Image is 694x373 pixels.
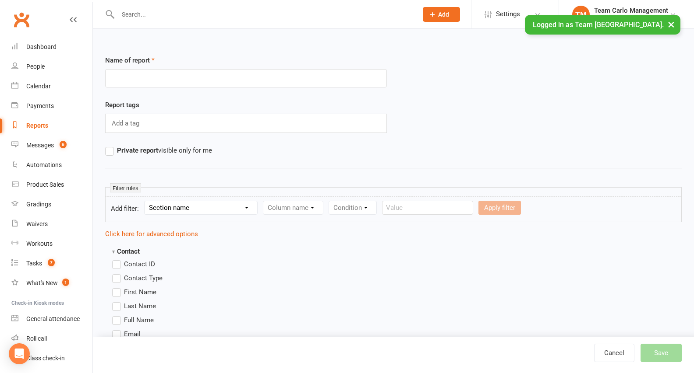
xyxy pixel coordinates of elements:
a: Workouts [11,234,92,254]
span: Settings [496,4,520,24]
div: Product Sales [26,181,64,188]
a: Cancel [594,344,634,362]
span: Add [438,11,449,18]
div: Payments [26,102,54,109]
form: Add filter: [105,196,682,222]
span: First Name [124,287,156,296]
a: Dashboard [11,37,92,57]
div: People [26,63,45,70]
a: Reports [11,116,92,136]
span: Last Name [124,301,156,310]
a: General attendance kiosk mode [11,309,92,329]
a: What's New1 [11,273,92,293]
span: Email [124,329,141,338]
span: 1 [62,279,69,286]
div: Roll call [26,335,47,342]
div: Messages [26,142,54,149]
a: Calendar [11,77,92,96]
a: Roll call [11,329,92,349]
span: Full Name [124,315,154,324]
div: Class check-in [26,355,65,362]
input: Value [382,201,473,215]
span: 6 [60,141,67,148]
div: What's New [26,279,58,286]
div: Open Intercom Messenger [9,343,30,364]
label: Name of report [105,55,155,66]
input: Add a tag [111,118,142,129]
a: Payments [11,96,92,116]
span: visible only for me [117,145,212,154]
button: × [663,15,679,34]
a: Waivers [11,214,92,234]
div: Team Carlo Management [594,7,669,14]
div: Tasks [26,260,42,267]
div: General attendance [26,315,80,322]
a: People [11,57,92,77]
div: Dashboard [26,43,57,50]
a: Gradings [11,195,92,214]
a: Automations [11,155,92,175]
div: Calendar [26,83,51,90]
div: Waivers [26,220,48,227]
button: Add [423,7,460,22]
a: Clubworx [11,9,32,31]
small: Filter rules [110,183,141,192]
div: Automations [26,161,62,168]
span: Contact Type [124,273,163,282]
span: Contact ID [124,259,155,268]
span: 7 [48,259,55,266]
label: Report tags [105,100,139,110]
a: Tasks 7 [11,254,92,273]
div: TM [572,6,590,23]
div: Reports [26,122,48,129]
strong: Private report [117,146,158,154]
a: Messages 6 [11,136,92,155]
a: Click here for advanced options [105,230,198,238]
a: Product Sales [11,175,92,195]
div: Gradings [26,201,51,208]
span: Logged in as Team [GEOGRAPHIC_DATA]. [533,21,664,29]
a: Class kiosk mode [11,349,92,368]
div: Workouts [26,240,53,247]
div: Team [GEOGRAPHIC_DATA] [594,14,669,22]
input: Search... [115,8,411,21]
strong: Contact [112,248,140,255]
